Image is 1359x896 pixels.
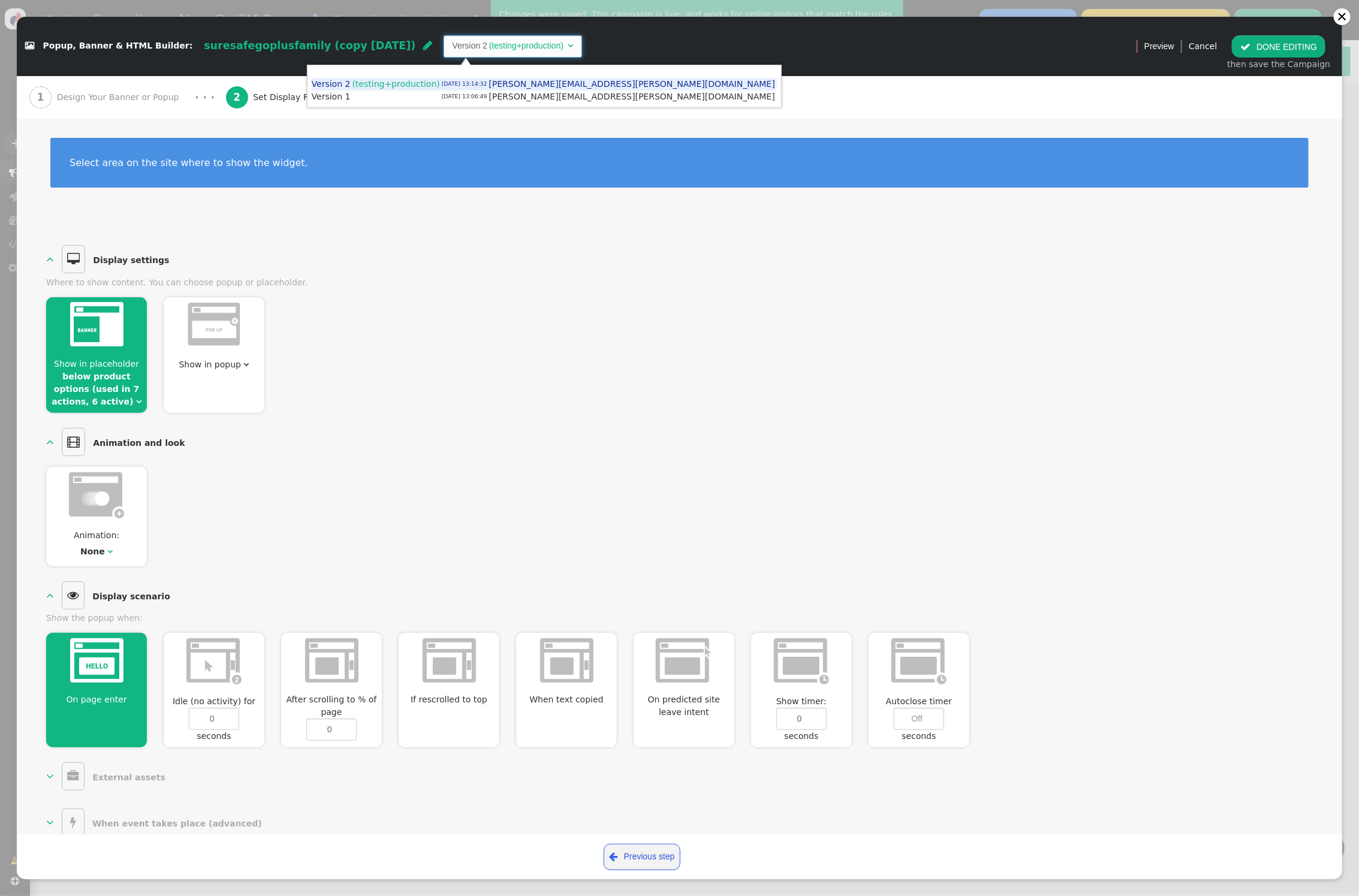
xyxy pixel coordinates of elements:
[1240,42,1250,52] span: 
[54,359,139,369] span: Show in placeholder
[192,730,236,747] span: seconds
[62,428,85,456] span: 
[204,40,415,52] span: suresafegoplusfamily (copy [DATE])
[93,255,169,265] b: Display settings
[568,41,573,50] span: 
[540,638,593,683] img: after_scrolling_dimmed.png
[281,693,382,719] span: After scrolling to % of page
[442,78,487,90] td: [DATE] 13:14:32
[1144,40,1174,53] span: Preview
[52,372,139,406] a: below product options (used in 7 actions, 6 active)
[62,245,85,273] span: 
[195,89,215,105] div: · · ·
[168,695,261,708] span: Idle (no activity) for
[46,816,54,828] span: 
[897,730,941,747] span: seconds
[1144,35,1174,57] a: Preview
[61,693,132,706] span: On page enter
[772,695,832,708] span: Show timer:
[46,276,1313,289] div: Where to show content. You can choose popup or placeholder.
[46,770,54,782] span: 
[305,638,358,683] img: after_scrolling_dimmed.png
[312,78,351,90] td: Version 2
[244,360,249,369] span: 
[25,42,34,50] span: 
[46,245,174,273] a:   Display settings
[46,436,54,448] span: 
[894,708,944,729] input: Off
[453,40,487,52] td: Version 2
[774,638,829,684] img: timer_mode_dimmed.png
[1189,41,1217,51] a: Cancel
[70,302,123,346] img: show_in_container.png
[93,438,185,448] b: Animation and look
[46,589,54,601] span: 
[525,693,608,706] span: When text copied
[253,91,387,104] span: Set Display Rules & Placement
[656,638,713,683] img: on_exit_dimmed.png
[779,730,824,747] span: seconds
[1232,35,1325,57] button: DONE EDITING
[312,90,351,103] td: Version 1
[62,762,85,791] span: 
[46,762,171,791] a:   External assets
[634,693,734,719] span: On predicted site leave intent
[46,808,267,837] a:   When event takes place (advanced)
[37,91,44,103] b: 1
[487,40,565,52] td: (testing+production)
[351,78,442,90] td: (testing+production)
[69,529,125,542] span: Animation:
[107,547,113,556] span: 
[46,581,176,610] a:   Display scenario
[46,253,54,265] span: 
[442,90,487,103] td: [DATE] 13:06:49
[610,849,618,864] span: 
[62,808,84,837] span: 
[80,545,105,558] div: None
[136,397,141,406] span: 
[92,773,165,782] b: External assets
[187,302,241,347] img: show_in_popup_dimmed.png
[406,693,493,706] span: If rescrolled to top
[233,91,240,103] b: 2
[92,592,170,601] b: Display scenario
[179,360,242,369] span: Show in popup
[62,581,85,610] span: 
[226,76,409,119] a: 2 Set Display Rules & Placement
[46,612,1313,625] div: Show the popup when:
[1227,58,1330,71] div: then save the Campaign
[891,638,947,684] img: timer_mode_dimmed.png
[46,428,191,456] a:   Animation and look
[604,844,680,870] a: Previous step
[57,91,184,104] span: Design Your Banner or Popup
[423,40,432,51] span: 
[186,638,242,684] img: idle_mode_dimmed.png
[423,638,476,683] img: after_scrolling_dimmed.png
[43,41,193,51] span: Popup, Banner & HTML Builder:
[881,695,957,708] span: Autoclose timer
[29,76,226,119] a: 1 Design Your Banner or Popup · · ·
[69,472,124,518] img: animation_dimmed.png
[70,638,123,683] img: on_landing.png
[70,157,1289,168] div: Select area on the site where to show the widget.
[487,78,777,90] td: [PERSON_NAME][EMAIL_ADDRESS][PERSON_NAME][DOMAIN_NAME]
[487,90,777,103] td: [PERSON_NAME][EMAIL_ADDRESS][PERSON_NAME][DOMAIN_NAME]
[92,819,262,828] b: When event takes place (advanced)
